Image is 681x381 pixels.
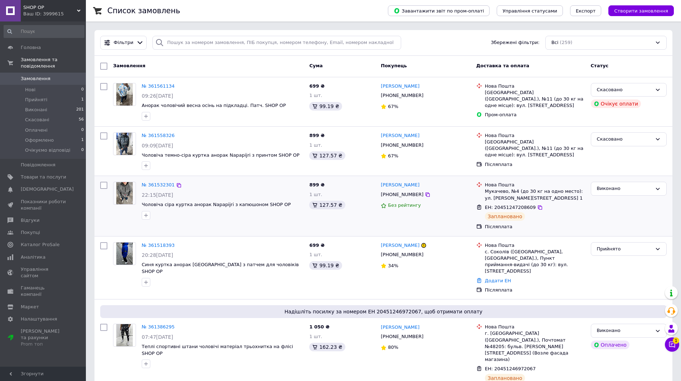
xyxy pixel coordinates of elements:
[21,266,66,279] span: Управління сайтом
[597,327,652,334] div: Виконано
[116,133,133,155] img: Фото товару
[309,192,322,197] span: 1 шт.
[21,229,40,236] span: Покупці
[673,337,679,344] span: 1
[25,117,49,123] span: Скасовані
[485,324,585,330] div: Нова Пошта
[103,308,664,315] span: Надішліть посилку за номером ЕН 20451246972067, щоб отримати оплату
[591,99,641,108] div: Очікує оплати
[23,11,86,17] div: Ваш ID: 3999615
[81,127,84,133] span: 0
[21,341,66,347] div: Prom топ
[309,151,345,160] div: 127.57 ₴
[142,192,173,198] span: 22:15[DATE]
[381,182,419,189] a: [PERSON_NAME]
[388,104,398,109] span: 67%
[388,202,421,208] span: Без рейтингу
[485,224,585,230] div: Післяплата
[309,93,322,98] span: 1 шт.
[597,185,652,192] div: Виконано
[142,83,175,89] a: № 361561134
[142,133,175,138] a: № 361558326
[113,324,136,347] a: Фото товару
[21,75,50,82] span: Замовлення
[388,263,398,268] span: 34%
[576,8,596,14] span: Експорт
[379,141,425,150] div: [PHONE_NUMBER]
[485,112,585,118] div: Пром-оплата
[142,252,173,258] span: 20:28[DATE]
[21,217,39,224] span: Відгуки
[381,132,419,139] a: [PERSON_NAME]
[113,83,136,106] a: Фото товару
[309,261,342,270] div: 99.19 ₴
[142,152,300,158] span: Чоловіча темно-сіра куртка анорак Napapijri з принтом SHOP OP
[116,83,133,106] img: Фото товару
[381,83,419,90] a: [PERSON_NAME]
[485,287,585,293] div: Післяплата
[21,186,74,192] span: [DEMOGRAPHIC_DATA]
[113,63,145,68] span: Замовлення
[570,5,602,16] button: Експорт
[25,107,47,113] span: Виконані
[379,332,425,341] div: [PHONE_NUMBER]
[485,278,511,283] a: Додати ЕН
[114,39,133,46] span: Фільтри
[388,153,398,158] span: 67%
[79,117,84,123] span: 56
[142,324,175,329] a: № 361386295
[21,44,41,51] span: Головна
[142,103,286,108] a: Анорак чоловічий весна осінь на підкладці. Патч. SHOP OP
[485,161,585,168] div: Післяплата
[485,249,585,275] div: с. Соколів ([GEOGRAPHIC_DATA], [GEOGRAPHIC_DATA].), Пункт приймання-видачі (до 30 кг): вул. [STRE...
[597,245,652,253] div: Прийнято
[25,97,47,103] span: Прийняті
[309,102,342,111] div: 99.19 ₴
[116,324,133,346] img: Фото товару
[309,334,322,339] span: 1 шт.
[560,40,572,45] span: (259)
[497,5,563,16] button: Управління статусами
[25,147,70,153] span: Очікуємо відповіді
[485,212,525,221] div: Заплановано
[485,132,585,139] div: Нова Пошта
[309,83,325,89] span: 699 ₴
[485,83,585,89] div: Нова Пошта
[21,199,66,211] span: Показники роботи компанії
[142,243,175,248] a: № 361518393
[379,250,425,259] div: [PHONE_NUMBER]
[381,63,407,68] span: Покупець
[142,262,299,274] span: Синя куртка анорак [GEOGRAPHIC_DATA] з патчем для чоловіків SHOP OP
[116,182,133,204] img: Фото товару
[379,91,425,100] div: [PHONE_NUMBER]
[142,202,291,207] a: Чоловіча сіра куртка анорак Napapijri з капюшоном SHOP OP
[394,8,484,14] span: Завантажити звіт по пром-оплаті
[502,8,557,14] span: Управління статусами
[116,243,133,265] img: Фото товару
[142,143,173,148] span: 09:09[DATE]
[309,343,345,351] div: 162.23 ₴
[309,142,322,148] span: 1 шт.
[485,205,536,210] span: ЕН: 20451247208609
[485,242,585,249] div: Нова Пошта
[113,132,136,155] a: Фото товару
[107,6,180,15] h1: Список замовлень
[309,324,329,329] span: 1 050 ₴
[81,137,84,143] span: 1
[309,201,345,209] div: 127.57 ₴
[25,137,54,143] span: Оформлено
[142,334,173,340] span: 07:47[DATE]
[21,241,59,248] span: Каталог ProSale
[608,5,674,16] button: Створити замовлення
[81,97,84,103] span: 1
[152,36,401,50] input: Пошук за номером замовлення, ПІБ покупця, номером телефону, Email, номером накладної
[21,174,66,180] span: Товари та послуги
[388,345,398,350] span: 80%
[551,39,559,46] span: Всі
[21,57,86,69] span: Замовлення та повідомлення
[142,182,175,187] a: № 361532301
[309,243,325,248] span: 699 ₴
[142,344,293,356] a: Теплі спортивні штани чоловічі матеріал трьохнитка на флісі SHOP OP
